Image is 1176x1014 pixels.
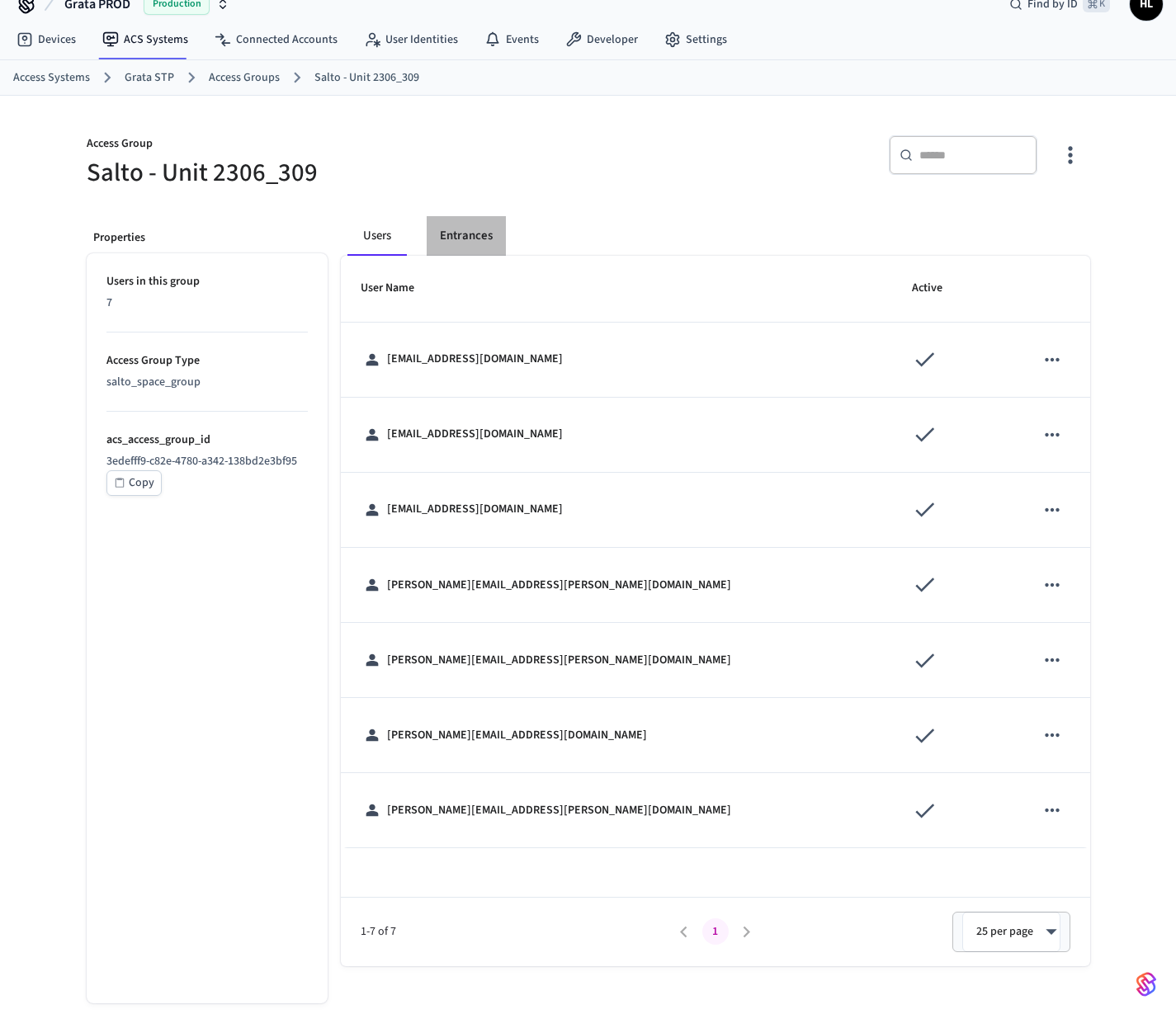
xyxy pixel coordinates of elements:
[201,25,351,54] a: Connected Accounts
[361,276,436,301] span: User Name
[387,727,647,744] p: [PERSON_NAME][EMAIL_ADDRESS][DOMAIN_NAME]
[387,501,563,518] p: [EMAIL_ADDRESS][DOMAIN_NAME]
[129,473,154,493] div: Copy
[912,276,964,301] span: Active
[351,25,471,54] a: User Identities
[106,273,308,290] p: Users in this group
[387,351,563,368] p: [EMAIL_ADDRESS][DOMAIN_NAME]
[106,295,308,312] div: 7
[106,432,308,449] p: acs_access_group_id
[341,256,1090,848] table: sticky table
[1136,971,1156,997] img: SeamLogoGradient.69752ec5.svg
[387,577,731,594] p: [PERSON_NAME][EMAIL_ADDRESS][PERSON_NAME][DOMAIN_NAME]
[106,453,308,470] p: 3edefff9-c82e-4780-a342-138bd2e3bf95
[3,25,89,54] a: Devices
[314,69,419,87] a: Salto - Unit 2306_309
[106,352,308,370] p: Access Group Type
[347,216,407,256] button: Users
[209,69,280,87] a: Access Groups
[93,229,321,247] p: Properties
[125,69,174,87] a: Grata STP
[89,25,201,54] a: ACS Systems
[87,156,579,190] h5: Salto - Unit 2306_309
[387,426,563,443] p: [EMAIL_ADDRESS][DOMAIN_NAME]
[387,802,731,819] p: [PERSON_NAME][EMAIL_ADDRESS][PERSON_NAME][DOMAIN_NAME]
[471,25,552,54] a: Events
[702,918,729,945] button: page 1
[668,918,763,945] nav: pagination navigation
[106,374,308,391] div: salto_space_group
[552,25,651,54] a: Developer
[87,135,579,156] p: Access Group
[13,69,90,87] a: Access Systems
[106,470,162,496] button: Copy
[962,912,1060,951] div: 25 per page
[651,25,740,54] a: Settings
[361,923,668,941] span: 1-7 of 7
[387,652,731,669] p: [PERSON_NAME][EMAIL_ADDRESS][PERSON_NAME][DOMAIN_NAME]
[427,216,506,256] button: Entrances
